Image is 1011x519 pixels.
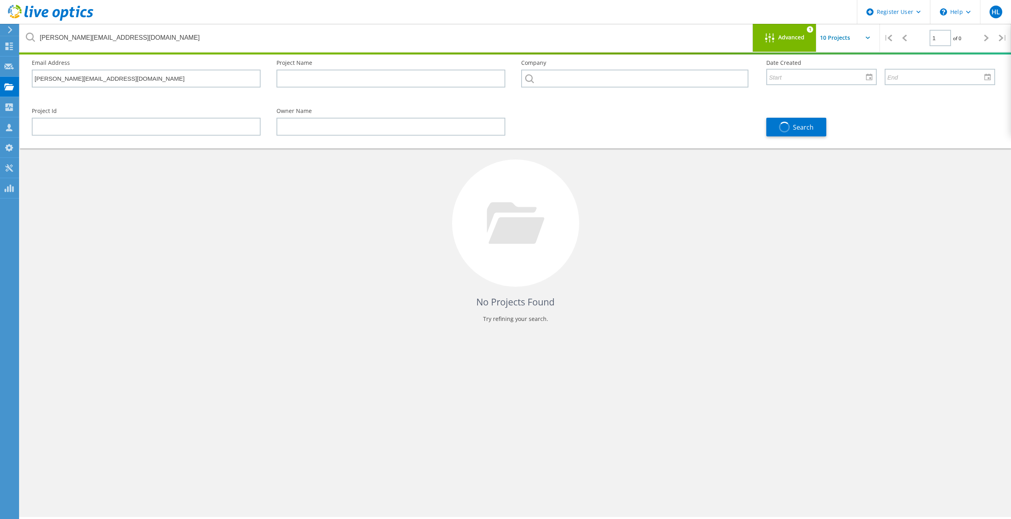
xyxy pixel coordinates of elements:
[8,17,93,22] a: Live Optics Dashboard
[793,123,814,132] span: Search
[521,60,750,66] label: Company
[992,9,1000,15] span: HL
[880,24,896,52] div: |
[36,313,995,325] p: Try refining your search.
[885,69,989,84] input: End
[953,35,961,42] span: of 0
[276,108,505,114] label: Owner Name
[32,60,261,66] label: Email Address
[778,35,804,40] span: Advanced
[276,60,505,66] label: Project Name
[940,8,947,16] svg: \n
[767,69,870,84] input: Start
[995,24,1011,52] div: |
[766,118,826,136] button: Search
[766,60,995,66] label: Date Created
[36,295,995,309] h4: No Projects Found
[20,24,753,52] input: Search projects by name, owner, ID, company, etc
[32,108,261,114] label: Project Id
